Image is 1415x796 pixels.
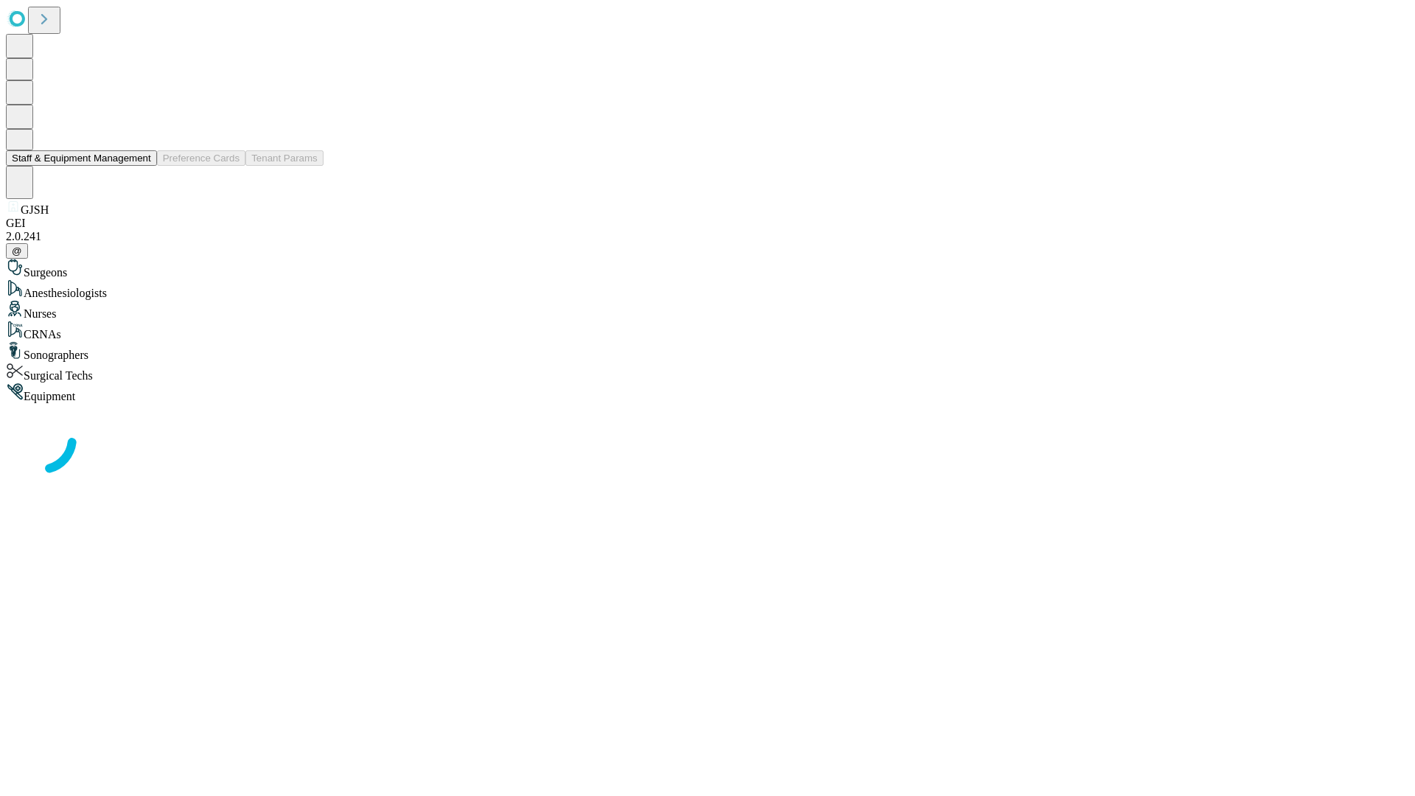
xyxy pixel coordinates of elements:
[21,203,49,216] span: GJSH
[6,243,28,259] button: @
[6,341,1409,362] div: Sonographers
[6,259,1409,279] div: Surgeons
[12,245,22,256] span: @
[6,321,1409,341] div: CRNAs
[157,150,245,166] button: Preference Cards
[6,217,1409,230] div: GEI
[6,383,1409,403] div: Equipment
[6,279,1409,300] div: Anesthesiologists
[6,230,1409,243] div: 2.0.241
[245,150,324,166] button: Tenant Params
[6,150,157,166] button: Staff & Equipment Management
[6,362,1409,383] div: Surgical Techs
[6,300,1409,321] div: Nurses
